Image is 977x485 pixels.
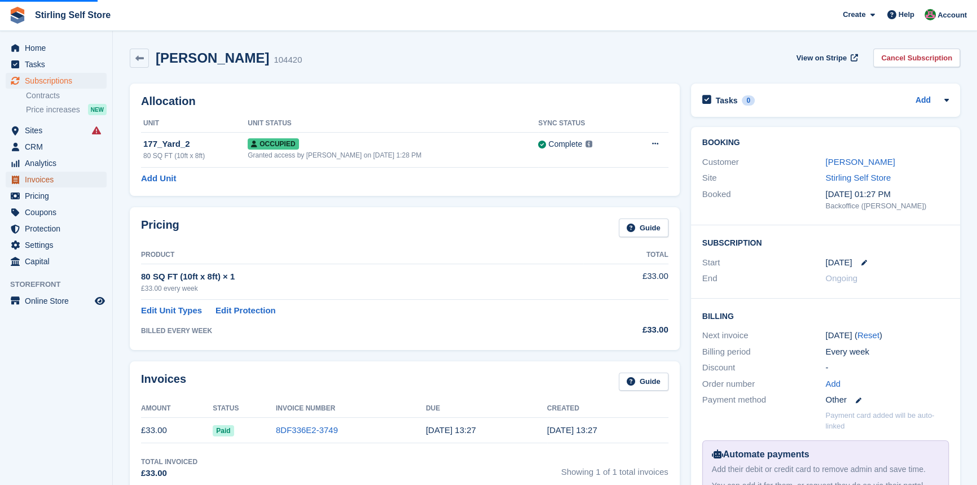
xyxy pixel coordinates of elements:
span: Account [938,10,967,21]
span: Ongoing [825,273,857,283]
a: menu [6,293,107,309]
a: Preview store [93,294,107,308]
span: Capital [25,254,93,269]
div: Start [702,256,826,269]
span: Settings [25,237,93,253]
p: Payment card added will be auto-linked [825,410,949,432]
div: Add their debit or credit card to remove admin and save time. [712,464,939,475]
a: menu [6,254,107,269]
th: Unit [141,115,248,133]
div: Billing period [702,346,826,359]
div: 80 SQ FT (10ft x 8ft) [143,151,248,161]
a: Guide [619,219,668,237]
th: Unit Status [248,115,538,133]
div: Site [702,172,826,185]
div: - [825,361,949,374]
h2: Allocation [141,95,668,108]
h2: [PERSON_NAME] [156,50,269,65]
a: menu [6,155,107,171]
div: Backoffice ([PERSON_NAME]) [825,200,949,212]
div: Booked [702,188,826,212]
div: £33.00 [141,467,197,480]
div: £33.00 [583,324,668,337]
td: £33.00 [141,418,213,443]
h2: Subscription [702,237,949,248]
a: menu [6,204,107,220]
img: stora-icon-8386f47178a22dfd0bd8f6a31ec36ba5ce8667c1dd55bd0f319d3a0aa187defe.svg [9,7,26,24]
td: £33.00 [583,264,668,299]
span: View on Stripe [796,53,847,64]
h2: Booking [702,138,949,147]
a: Cancel Subscription [873,49,960,67]
div: Every week [825,346,949,359]
a: Add [825,378,840,391]
span: Help [899,9,914,20]
th: Status [213,400,276,418]
div: Customer [702,156,826,169]
div: [DATE] ( ) [825,329,949,342]
div: End [702,272,826,285]
div: Complete [548,138,582,150]
div: Granted access by [PERSON_NAME] on [DATE] 1:28 PM [248,150,538,160]
div: £33.00 every week [141,283,583,294]
a: menu [6,172,107,187]
span: Home [25,40,93,56]
h2: Invoices [141,373,186,391]
span: Online Store [25,293,93,309]
img: icon-info-grey-7440780725fd019a000dd9b08b2336e03edf1995a4989e88bcd33f0948082b44.svg [586,141,592,147]
th: Invoice Number [276,400,426,418]
span: CRM [25,139,93,155]
h2: Billing [702,310,949,321]
th: Product [141,246,583,264]
span: Subscriptions [25,73,93,89]
div: Payment method [702,394,826,407]
a: menu [6,73,107,89]
a: menu [6,139,107,155]
time: 2025-08-29 00:00:00 UTC [825,256,852,269]
span: Occupied [248,138,298,150]
div: Other [825,394,949,407]
span: Protection [25,221,93,237]
a: [PERSON_NAME] [825,157,895,167]
a: Edit Protection [215,304,276,317]
span: Storefront [10,279,112,290]
a: Price increases NEW [26,103,107,116]
a: menu [6,56,107,72]
span: Sites [25,123,93,138]
span: Coupons [25,204,93,220]
a: Contracts [26,90,107,101]
span: Create [843,9,865,20]
div: [DATE] 01:27 PM [825,188,949,201]
a: View on Stripe [792,49,860,67]
div: 0 [742,95,755,106]
div: Total Invoiced [141,457,197,467]
span: Analytics [25,155,93,171]
div: 177_Yard_2 [143,138,248,151]
a: menu [6,123,107,138]
a: menu [6,188,107,204]
a: menu [6,237,107,253]
th: Sync Status [538,115,628,133]
div: Next invoice [702,329,826,342]
img: Lucy [925,9,936,20]
a: menu [6,221,107,237]
span: Invoices [25,172,93,187]
div: 104420 [274,54,302,67]
a: menu [6,40,107,56]
time: 2025-08-30 12:27:41 UTC [426,425,476,435]
a: Add Unit [141,172,176,185]
h2: Tasks [716,95,738,106]
i: Smart entry sync failures have occurred [92,126,101,135]
a: Add [916,94,931,107]
div: Automate payments [712,448,939,461]
th: Total [583,246,668,264]
a: Reset [857,330,879,340]
th: Due [426,400,547,418]
th: Created [547,400,668,418]
h2: Pricing [141,219,179,237]
a: Stirling Self Store [30,6,115,24]
div: NEW [88,104,107,115]
a: Stirling Self Store [825,173,891,182]
span: Showing 1 of 1 total invoices [561,457,668,480]
span: Paid [213,425,234,436]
